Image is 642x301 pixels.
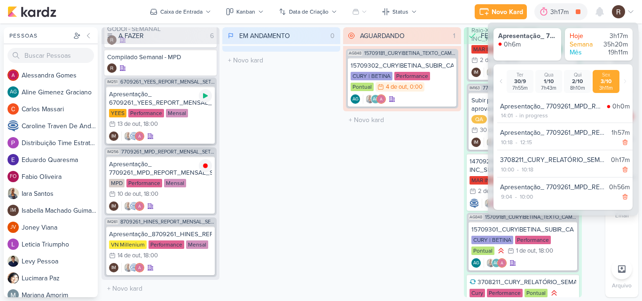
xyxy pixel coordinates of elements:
div: Compilado Semanal - MPD [107,53,214,62]
div: Aline Gimenez Graciano [471,258,481,268]
div: Criador(a): Isabella Machado Guimarães [109,201,118,211]
div: YEES [109,109,126,117]
div: 15709302_CURY|BETINA_SUBIR_CAMPANHA_CHACARA_SANTO_ANTONIO [351,62,454,70]
div: Apresentação_ 7709261_MPD_REPORT_MENSAL_SETEMBRO [500,128,608,138]
div: 30/9 [509,78,532,85]
p: AG [10,90,17,95]
div: Criador(a): Aline Gimenez Graciano [471,258,481,268]
div: QA [471,115,487,123]
div: L u c i m a r a P a z [22,273,98,283]
p: IM [474,140,478,145]
div: CURY | BETINA [471,236,513,244]
span: IM251 [106,79,118,85]
div: 10:18 [500,138,514,147]
div: Colaboradores: Iara Santos, Caroline Traven De Andrade, Alessandra Gomes [484,68,507,77]
p: FO [10,174,16,179]
img: Eduardo Quaresma [8,154,19,165]
div: Criador(a): Isabella Machado Guimarães [109,263,118,272]
div: Isabella Machado Guimarães [8,205,19,216]
div: 35h20m [600,40,628,49]
img: Alessandra Gomes [8,69,19,81]
div: Performance [126,179,162,187]
div: Colaboradores: Iara Santos, Aline Gimenez Graciano, Alessandra Gomes [363,94,386,104]
div: C a r o l i n e T r a v e n D e A n d r a d e [22,121,98,131]
div: Criador(a): Isabella Machado Guimarães [471,68,481,77]
div: 0h17m [611,155,630,165]
div: CURY | BETINA [351,72,392,80]
div: , 18:00 [141,191,158,197]
p: AG [352,97,359,102]
div: Apresentação_ 6709261_YEES_REPORT_MENSAL_SETEMBRO [109,90,212,107]
input: + Novo kard [345,113,459,127]
div: Apresentação_ 7709261_MPD_REPORT_MENSAL_SETEMBRO [109,160,212,177]
div: Performance [128,109,164,117]
div: 19h11m [600,48,628,57]
div: Prioridade Alta [496,246,506,255]
img: Alessandra Gomes [135,131,144,141]
div: Sex [595,72,618,78]
span: 15709181_CURY|BETINA_TEXTO_CAMPANHA_GOOGLE [485,215,577,220]
span: AG848 [469,215,483,220]
div: 7h55m [509,85,532,91]
img: Distribuição Time Estratégico [8,137,19,148]
input: + Novo kard [224,54,338,67]
div: VN Millenium [109,240,147,249]
div: - [514,138,519,147]
input: Buscar Pessoas [8,48,94,63]
img: Iara Santos [8,188,19,199]
div: Subir peças aprovadas_7709221_MPD_AJUSTES_NEO_ALPHAVILLE_DESDOBRAMENTO_DE_PEÇAS [471,96,574,113]
div: Apresentação_8709261_HINES_REPORT_MENSAL_SETEMBRO [109,230,212,239]
div: Fabio Oliveira [8,171,19,182]
div: Pontual [351,83,374,91]
div: 14 de out [117,253,141,259]
div: E d u a r d o Q u a r e s m a [22,155,98,165]
div: 14709292_MAR INC_SUBLIME_JARDINS_SUBIR_CAMPANHA_REMARKETING_PARA_SITE [470,157,576,174]
span: 15709181_CURY|BETINA_TEXTO_CAMPANHA_GOOGLE [364,51,456,56]
div: Joney Viana [8,222,19,233]
div: 2 de out [478,188,500,194]
div: 0 [327,31,338,41]
div: 0h0m [612,101,630,111]
div: Colaboradores: Iara Santos, Aline Gimenez Graciano, Alessandra Gomes [484,258,507,268]
img: Rafael Dornelles [107,63,117,73]
div: Ligar relógio [199,89,212,102]
div: Isabella Machado Guimarães [109,263,118,272]
div: 3708211_CURY_RELATÓRIO_SEMANAL_CAMPANHA_CONTRATAÇÃO_RJ [470,278,576,286]
span: IM261 [106,219,118,224]
div: F a b i o O l i v e i r a [22,172,98,182]
p: IM [10,208,16,213]
div: , 18:00 [141,253,158,259]
img: Iara Santos [486,258,495,268]
img: Caroline Traven De Andrade [129,263,139,272]
div: 12:15 [519,138,533,147]
div: , 18:00 [141,121,158,127]
div: I a r a S a n t o s [22,189,98,199]
div: Ter [509,72,532,78]
div: Pontual [471,247,494,255]
div: 2 de out [480,57,501,63]
p: AG [493,261,500,266]
div: 13 de out [117,121,141,127]
p: AG [373,97,379,102]
p: IM [111,204,116,209]
div: Qua [537,72,560,78]
div: MPD [109,179,125,187]
div: A l i n e G i m e n e z G r a c i a n o [22,87,98,97]
div: Apresentação_ 7709261_MPD_REPORT_MENSAL_SETEMBRO [498,32,556,40]
div: C a r l o s M a s s a r i [22,104,98,114]
div: - [513,193,519,201]
img: Alessandra Gomes [135,263,144,272]
img: tracking [498,42,502,46]
span: 7709102_MPD_VERIFICAÇÃO_CRIATIVOS_ATUAIS [483,85,577,91]
div: 7h43m [537,85,560,91]
div: A l e s s a n d r a G o m e s [22,70,98,80]
img: Carlos Massari [8,103,19,115]
div: 15709301_CURY|BETINA_SUBIR_CAMPANHA_BARRA_FUNDA [471,225,574,234]
img: Mariana Amorim [8,289,19,301]
div: Colaboradores: Iara Santos, Alessandra Gomes, Isabella Machado Guimarães [482,199,505,208]
div: 1h57m [611,128,630,138]
div: J o n e y V i a n a [22,223,98,232]
div: M a r i a n a A m o r i m [22,290,98,300]
div: Mensal [164,179,186,187]
div: Prioridade Alta [549,288,559,298]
